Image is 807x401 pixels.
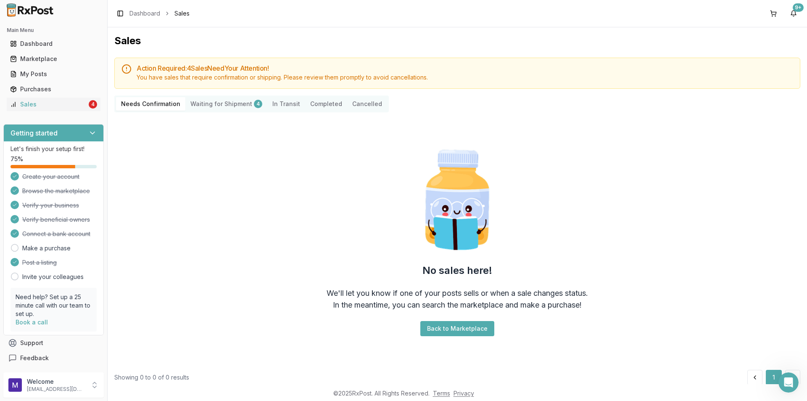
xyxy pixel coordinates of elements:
h3: Getting started [11,128,58,138]
a: Invite your colleagues [22,273,84,281]
a: Make a purchase [22,244,71,252]
a: Terms [433,390,450,397]
button: Marketplace [3,52,104,66]
button: Needs Confirmation [116,97,185,111]
a: Purchases [7,82,100,97]
button: Waiting for Shipment [185,97,267,111]
h2: Main Menu [7,27,100,34]
a: Privacy [454,390,474,397]
p: Need help? Set up a 25 minute call with our team to set up. [16,293,92,318]
span: Connect a bank account [22,230,90,238]
button: Purchases [3,82,104,96]
div: 4 [254,100,262,108]
img: User avatar [8,378,22,392]
span: Sales [174,9,190,18]
div: 4 [89,100,97,109]
div: Showing 0 to 0 of 0 results [114,373,189,382]
p: [EMAIL_ADDRESS][DOMAIN_NAME] [27,386,85,393]
div: Purchases [10,85,97,93]
div: Marketplace [10,55,97,63]
nav: breadcrumb [129,9,190,18]
span: 75 % [11,155,23,163]
span: Create your account [22,173,79,181]
button: Feedback [3,351,104,366]
span: Verify your business [22,201,79,210]
button: In Transit [267,97,305,111]
a: Book a call [16,319,48,326]
span: Feedback [20,354,49,362]
span: Browse the marketplace [22,187,90,195]
img: Smart Pill Bottle [403,146,511,254]
button: Dashboard [3,37,104,50]
button: Sales4 [3,98,104,111]
button: Completed [305,97,347,111]
p: Let's finish your setup first! [11,145,97,153]
div: Sales [10,100,87,109]
button: 1 [766,370,782,385]
span: Verify beneficial owners [22,215,90,224]
button: Support [3,335,104,351]
iframe: Intercom live chat [778,372,799,393]
h2: No sales here! [422,264,492,277]
div: My Posts [10,70,97,78]
div: In the meantime, you can search the marketplace and make a purchase! [333,299,582,311]
a: Dashboard [129,9,160,18]
span: Post a listing [22,258,57,267]
button: Cancelled [347,97,387,111]
img: RxPost Logo [3,3,57,17]
p: Welcome [27,377,85,386]
a: Sales4 [7,97,100,112]
button: Back to Marketplace [420,321,494,336]
a: Marketplace [7,51,100,66]
h5: Action Required: 4 Sale s Need Your Attention! [137,65,793,72]
a: Dashboard [7,36,100,51]
div: Dashboard [10,40,97,48]
button: My Posts [3,67,104,81]
a: My Posts [7,66,100,82]
div: 9+ [793,3,804,12]
h1: Sales [114,34,800,48]
div: We'll let you know if one of your posts sells or when a sale changes status. [327,287,588,299]
div: You have sales that require confirmation or shipping. Please review them promptly to avoid cancel... [137,73,793,82]
button: 9+ [787,7,800,20]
